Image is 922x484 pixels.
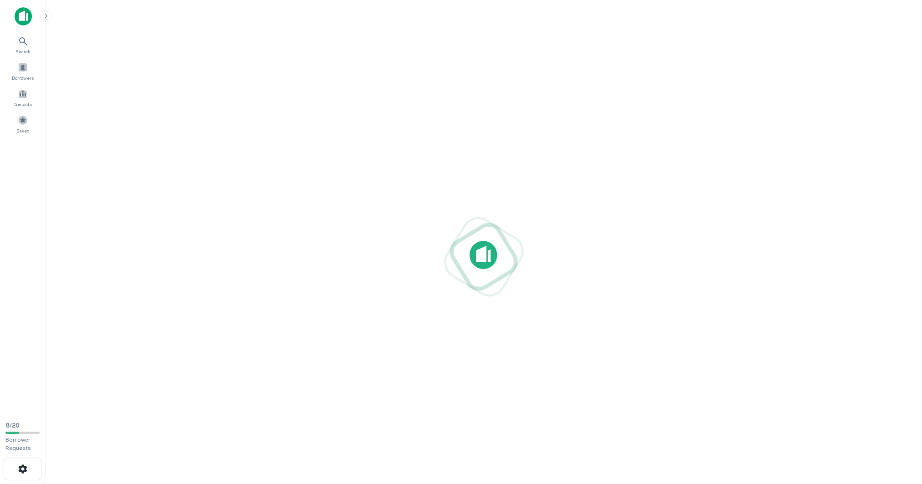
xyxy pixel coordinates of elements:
a: Borrowers [3,59,43,83]
span: Saved [16,127,30,134]
span: Search [15,48,31,55]
a: Saved [3,112,43,136]
span: Borrower Requests [5,437,31,451]
iframe: Chat Widget [876,382,922,426]
a: Contacts [3,85,43,110]
span: Contacts [14,101,32,108]
span: Borrowers [12,74,34,82]
span: 8 / 20 [5,422,20,429]
a: Search [3,32,43,57]
img: capitalize-icon.png [15,7,32,25]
